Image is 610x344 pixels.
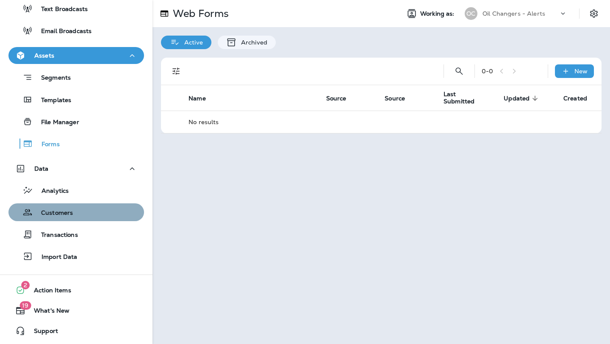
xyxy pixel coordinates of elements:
[420,10,456,17] span: Working as:
[482,10,545,17] p: Oil Changers - Alerts
[8,282,144,299] button: 2Action Items
[33,6,88,14] p: Text Broadcasts
[189,95,206,102] span: Name
[33,28,91,36] p: Email Broadcasts
[33,97,71,105] p: Templates
[189,94,217,102] span: Name
[563,94,598,102] span: Created
[444,91,482,105] span: Last Submitted
[8,22,144,39] button: Email Broadcasts
[8,68,144,86] button: Segments
[21,281,30,289] span: 2
[8,225,144,243] button: Transactions
[237,39,267,46] p: Archived
[326,94,358,102] span: Source
[504,95,530,102] span: Updated
[8,322,144,339] button: Support
[563,95,587,102] span: Created
[385,94,416,102] span: Source
[25,327,58,338] span: Support
[33,119,79,127] p: File Manager
[8,302,144,319] button: 19What's New
[8,113,144,130] button: File Manager
[169,7,229,20] p: Web Forms
[33,187,69,195] p: Analytics
[33,141,60,149] p: Forms
[8,91,144,108] button: Templates
[34,165,49,172] p: Data
[8,247,144,265] button: Import Data
[33,253,78,261] p: Import Data
[25,287,71,297] span: Action Items
[33,231,78,239] p: Transactions
[574,68,588,75] p: New
[34,52,54,59] p: Assets
[8,135,144,153] button: Forms
[451,63,468,80] button: Search Web Forms
[586,6,602,21] button: Settings
[465,7,477,20] div: OC
[168,63,185,80] button: Filters
[25,307,69,317] span: What's New
[326,95,347,102] span: Source
[180,39,203,46] p: Active
[8,160,144,177] button: Data
[8,203,144,221] button: Customers
[19,301,31,310] span: 19
[8,47,144,64] button: Assets
[182,111,602,133] td: No results
[33,209,73,217] p: Customers
[504,94,541,102] span: Updated
[33,74,71,83] p: Segments
[8,181,144,199] button: Analytics
[482,68,493,75] div: 0 - 0
[444,91,494,105] span: Last Submitted
[385,95,405,102] span: Source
